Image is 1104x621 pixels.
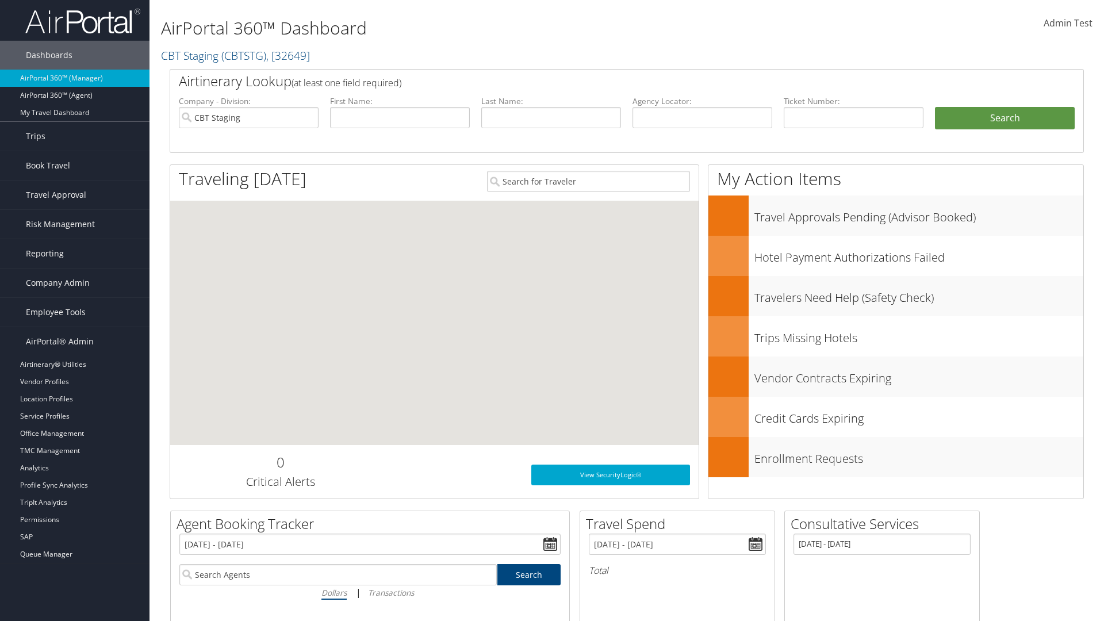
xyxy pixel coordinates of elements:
[179,585,561,600] div: |
[26,41,72,70] span: Dashboards
[26,122,45,151] span: Trips
[221,48,266,63] span: ( CBTSTG )
[632,95,772,107] label: Agency Locator:
[26,298,86,327] span: Employee Tools
[708,276,1083,316] a: Travelers Need Help (Safety Check)
[708,397,1083,437] a: Credit Cards Expiring
[754,445,1083,467] h3: Enrollment Requests
[179,564,497,585] input: Search Agents
[179,453,382,472] h2: 0
[26,239,64,268] span: Reporting
[179,474,382,490] h3: Critical Alerts
[26,210,95,239] span: Risk Management
[179,71,999,91] h2: Airtinerary Lookup
[708,437,1083,477] a: Enrollment Requests
[26,269,90,297] span: Company Admin
[754,244,1083,266] h3: Hotel Payment Authorizations Failed
[25,7,140,34] img: airportal-logo.png
[177,514,569,534] h2: Agent Booking Tracker
[266,48,310,63] span: , [ 32649 ]
[1044,6,1092,41] a: Admin Test
[784,95,923,107] label: Ticket Number:
[497,564,561,585] a: Search
[321,587,347,598] i: Dollars
[179,167,306,191] h1: Traveling [DATE]
[292,76,401,89] span: (at least one field required)
[754,365,1083,386] h3: Vendor Contracts Expiring
[26,181,86,209] span: Travel Approval
[708,356,1083,397] a: Vendor Contracts Expiring
[708,236,1083,276] a: Hotel Payment Authorizations Failed
[179,95,319,107] label: Company - Division:
[26,327,94,356] span: AirPortal® Admin
[708,316,1083,356] a: Trips Missing Hotels
[330,95,470,107] label: First Name:
[161,48,310,63] a: CBT Staging
[589,564,766,577] h6: Total
[791,514,979,534] h2: Consultative Services
[754,405,1083,427] h3: Credit Cards Expiring
[586,514,775,534] h2: Travel Spend
[26,151,70,180] span: Book Travel
[708,195,1083,236] a: Travel Approvals Pending (Advisor Booked)
[935,107,1075,130] button: Search
[487,171,690,192] input: Search for Traveler
[754,204,1083,225] h3: Travel Approvals Pending (Advisor Booked)
[531,465,690,485] a: View SecurityLogic®
[754,284,1083,306] h3: Travelers Need Help (Safety Check)
[161,16,782,40] h1: AirPortal 360™ Dashboard
[754,324,1083,346] h3: Trips Missing Hotels
[708,167,1083,191] h1: My Action Items
[481,95,621,107] label: Last Name:
[1044,17,1092,29] span: Admin Test
[368,587,414,598] i: Transactions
